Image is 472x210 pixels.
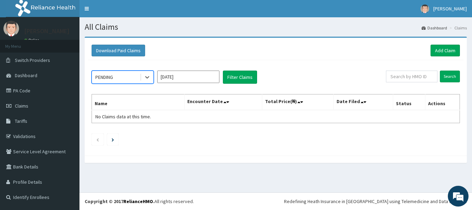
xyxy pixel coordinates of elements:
[425,94,460,110] th: Actions
[95,113,151,120] span: No Claims data at this time.
[386,71,437,82] input: Search by HMO ID
[92,45,145,56] button: Download Paid Claims
[95,74,113,81] div: PENDING
[123,198,153,204] a: RelianceHMO
[85,22,467,31] h1: All Claims
[334,94,393,110] th: Date Filed
[24,28,69,34] p: [PERSON_NAME]
[262,94,334,110] th: Total Price(₦)
[284,198,467,205] div: Redefining Heath Insurance in [GEOGRAPHIC_DATA] using Telemedicine and Data Science!
[92,94,185,110] th: Name
[15,57,50,63] span: Switch Providers
[185,94,262,110] th: Encounter Date
[223,71,257,84] button: Filter Claims
[157,71,219,83] input: Select Month and Year
[96,136,99,143] a: Previous page
[85,198,154,204] strong: Copyright © 2017 .
[15,103,28,109] span: Claims
[440,71,460,82] input: Search
[421,4,429,13] img: User Image
[15,72,37,79] span: Dashboard
[431,45,460,56] a: Add Claim
[79,192,472,210] footer: All rights reserved.
[422,25,447,31] a: Dashboard
[24,38,41,43] a: Online
[448,25,467,31] li: Claims
[3,21,19,36] img: User Image
[433,6,467,12] span: [PERSON_NAME]
[112,136,114,143] a: Next page
[393,94,425,110] th: Status
[15,118,27,124] span: Tariffs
